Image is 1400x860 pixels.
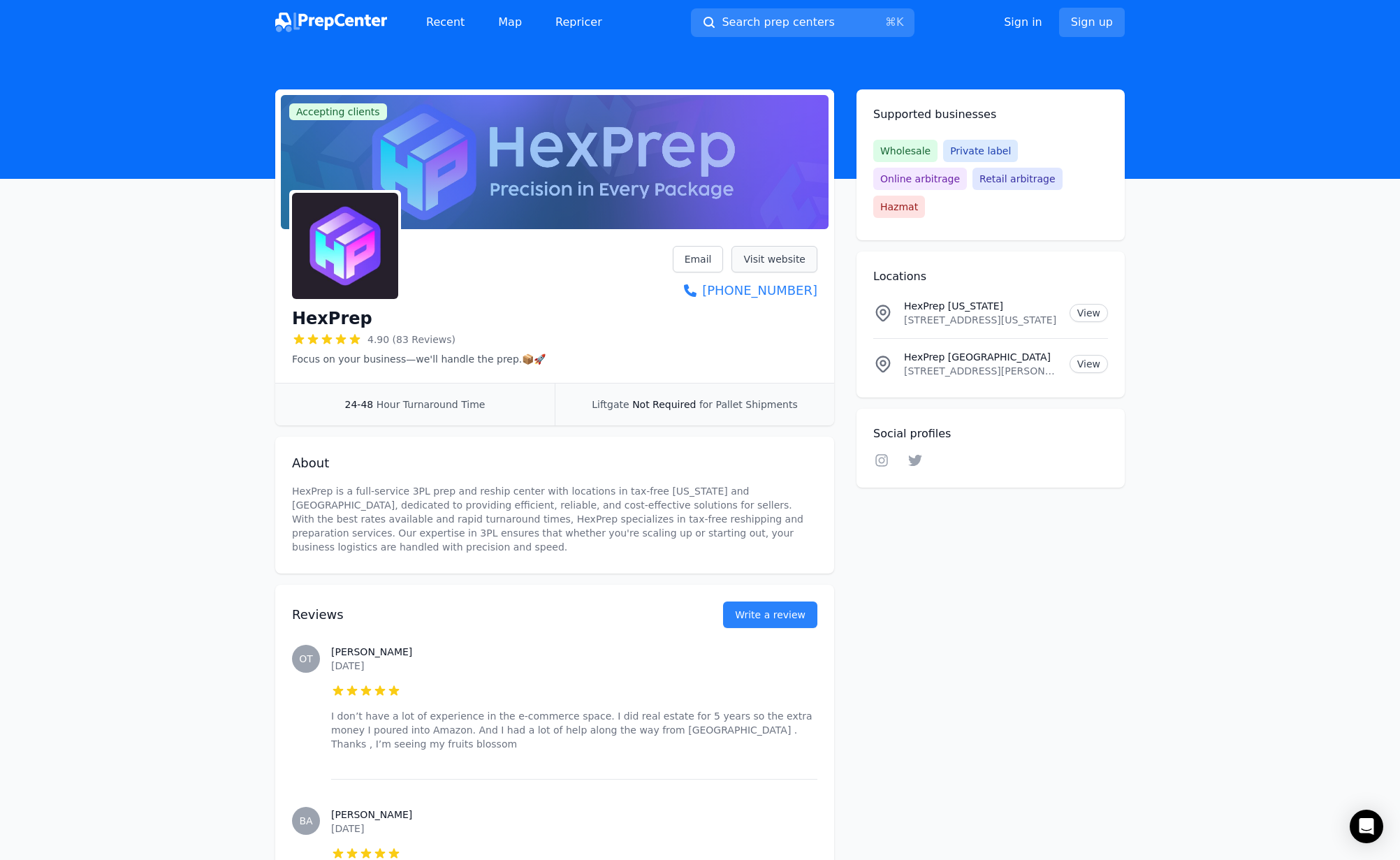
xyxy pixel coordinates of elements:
[292,453,817,473] h2: About
[722,14,834,31] span: Search prep centers
[275,13,387,32] img: PrepCenter
[377,399,486,410] span: Hour Turnaround Time
[699,399,798,410] span: for Pallet Shipments
[299,654,313,664] span: OT
[873,425,1108,442] h2: Social profiles
[673,246,724,272] a: Email
[331,808,817,822] h3: [PERSON_NAME]
[292,484,817,554] p: HexPrep is a full-service 3PL prep and reship center with locations in tax-free [US_STATE] and [G...
[331,709,817,751] p: I don’t have a lot of experience in the e-commerce space. I did real estate for 5 years so the ex...
[723,602,817,628] a: Write a review
[331,645,817,659] h3: [PERSON_NAME]
[873,196,925,218] span: Hazmat
[873,140,938,162] span: Wholesale
[896,15,904,29] kbd: K
[299,816,312,826] span: BA
[1070,304,1108,322] a: View
[691,8,914,37] button: Search prep centers⌘K
[873,106,1108,123] h2: Supported businesses
[367,333,455,347] span: 4.90 (83 Reviews)
[292,352,546,366] p: Focus on your business—we'll handle the prep.📦🚀
[943,140,1018,162] span: Private label
[292,307,372,330] h1: HexPrep
[487,8,533,36] a: Map
[904,313,1058,327] p: [STREET_ADDRESS][US_STATE]
[885,15,896,29] kbd: ⌘
[904,364,1058,378] p: [STREET_ADDRESS][PERSON_NAME][US_STATE]
[592,399,629,410] span: Liftgate
[1004,14,1042,31] a: Sign in
[331,660,364,671] time: [DATE]
[632,399,696,410] span: Not Required
[873,268,1108,285] h2: Locations
[904,350,1058,364] p: HexPrep [GEOGRAPHIC_DATA]
[292,193,398,299] img: HexPrep
[1350,810,1383,843] div: Open Intercom Messenger
[1059,8,1125,37] a: Sign up
[415,8,476,36] a: Recent
[292,605,678,625] h2: Reviews
[731,246,817,272] a: Visit website
[345,399,374,410] span: 24-48
[544,8,613,36] a: Repricer
[904,299,1058,313] p: HexPrep [US_STATE]
[873,168,967,190] span: Online arbitrage
[1070,355,1108,373] a: View
[289,103,387,120] span: Accepting clients
[673,281,817,300] a: [PHONE_NUMBER]
[972,168,1062,190] span: Retail arbitrage
[331,823,364,834] time: [DATE]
